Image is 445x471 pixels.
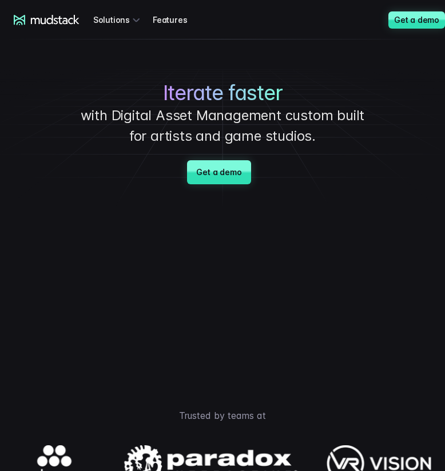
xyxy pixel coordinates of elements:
p: with Digital Asset Management custom built for artists and game studios. [73,105,372,147]
a: Get a demo [388,11,445,29]
div: Solutions [93,9,144,30]
a: Features [153,9,201,30]
a: Get a demo [187,160,251,184]
span: Iterate faster [163,81,283,105]
a: mudstack logo [14,15,80,25]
